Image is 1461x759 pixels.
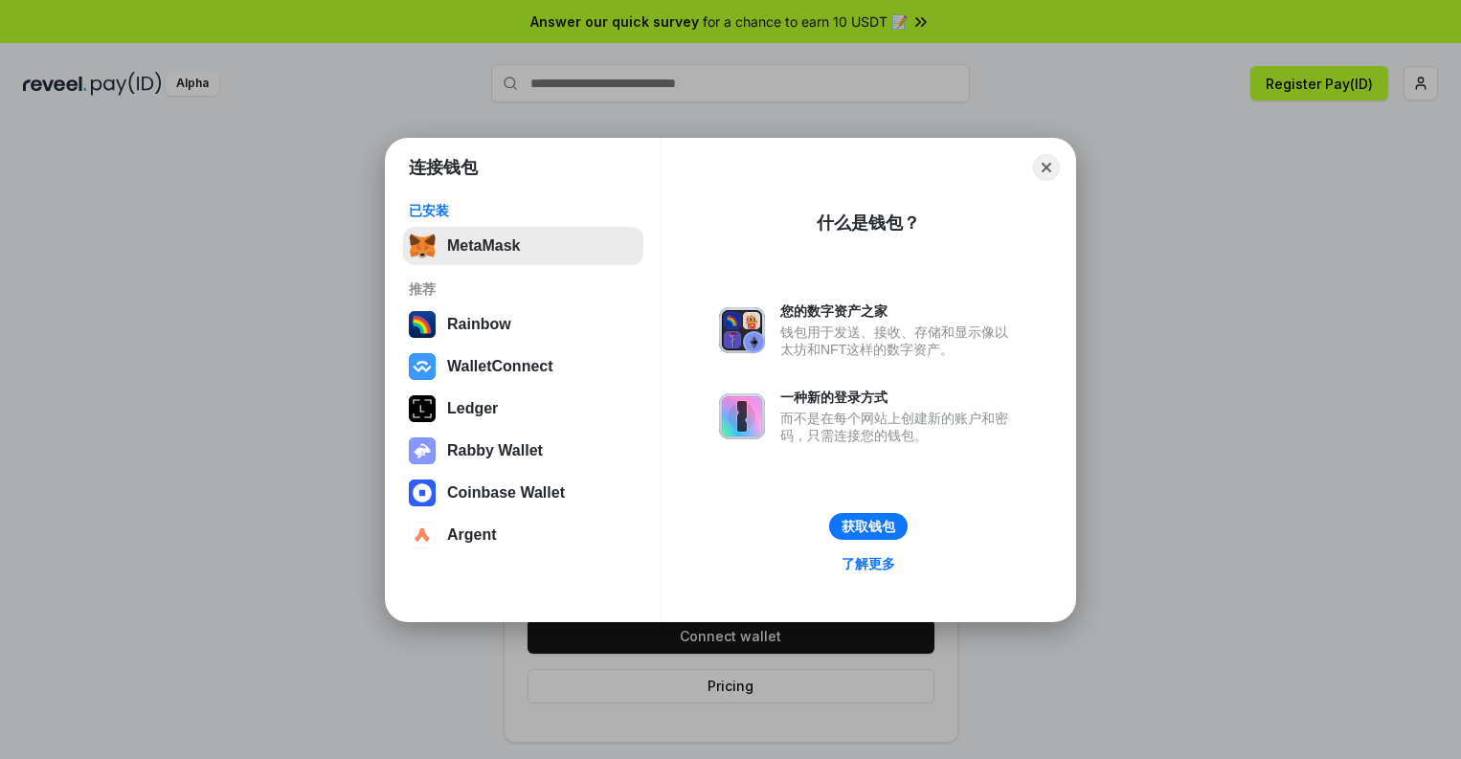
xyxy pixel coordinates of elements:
div: 一种新的登录方式 [780,389,1018,406]
img: svg+xml,%3Csvg%20width%3D%2228%22%20height%3D%2228%22%20viewBox%3D%220%200%2028%2028%22%20fill%3D... [409,480,436,506]
button: Argent [403,516,643,554]
h1: 连接钱包 [409,156,478,179]
div: 推荐 [409,280,638,298]
div: Rainbow [447,316,511,333]
div: 已安装 [409,202,638,219]
button: WalletConnect [403,347,643,386]
img: svg+xml,%3Csvg%20width%3D%2228%22%20height%3D%2228%22%20viewBox%3D%220%200%2028%2028%22%20fill%3D... [409,353,436,380]
img: svg+xml,%3Csvg%20xmlns%3D%22http%3A%2F%2Fwww.w3.org%2F2000%2Fsvg%22%20fill%3D%22none%22%20viewBox... [719,307,765,353]
img: svg+xml,%3Csvg%20xmlns%3D%22http%3A%2F%2Fwww.w3.org%2F2000%2Fsvg%22%20fill%3D%22none%22%20viewBox... [719,393,765,439]
img: svg+xml,%3Csvg%20width%3D%2228%22%20height%3D%2228%22%20viewBox%3D%220%200%2028%2028%22%20fill%3D... [409,522,436,548]
div: 什么是钱包？ [817,212,920,234]
div: Rabby Wallet [447,442,543,459]
img: svg+xml,%3Csvg%20xmlns%3D%22http%3A%2F%2Fwww.w3.org%2F2000%2Fsvg%22%20width%3D%2228%22%20height%3... [409,395,436,422]
div: WalletConnect [447,358,553,375]
button: Rainbow [403,305,643,344]
div: 您的数字资产之家 [780,302,1018,320]
div: 了解更多 [842,555,895,572]
img: svg+xml,%3Csvg%20fill%3D%22none%22%20height%3D%2233%22%20viewBox%3D%220%200%2035%2033%22%20width%... [409,233,436,259]
div: 获取钱包 [842,518,895,535]
button: Rabby Wallet [403,432,643,470]
button: 获取钱包 [829,513,908,540]
button: Coinbase Wallet [403,474,643,512]
div: MetaMask [447,237,520,255]
img: svg+xml,%3Csvg%20xmlns%3D%22http%3A%2F%2Fwww.w3.org%2F2000%2Fsvg%22%20fill%3D%22none%22%20viewBox... [409,437,436,464]
div: Ledger [447,400,498,417]
div: 钱包用于发送、接收、存储和显示像以太坊和NFT这样的数字资产。 [780,324,1018,358]
a: 了解更多 [830,551,907,576]
img: svg+xml,%3Csvg%20width%3D%22120%22%20height%3D%22120%22%20viewBox%3D%220%200%20120%20120%22%20fil... [409,311,436,338]
button: MetaMask [403,227,643,265]
button: Close [1033,154,1060,181]
button: Ledger [403,390,643,428]
div: Coinbase Wallet [447,484,565,502]
div: 而不是在每个网站上创建新的账户和密码，只需连接您的钱包。 [780,410,1018,444]
div: Argent [447,526,497,544]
